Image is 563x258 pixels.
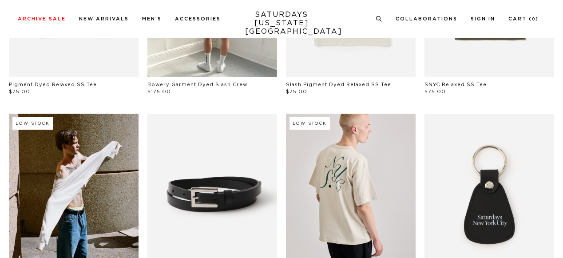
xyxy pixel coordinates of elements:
span: $75.00 [286,89,307,94]
small: 0 [532,17,535,21]
span: $75.00 [9,89,30,94]
a: Men's [142,16,162,21]
span: $75.00 [424,89,446,94]
a: Accessories [175,16,221,21]
a: Cart (0) [508,16,539,21]
span: $175.00 [147,89,171,94]
div: Low Stock [12,117,53,130]
a: Archive Sale [18,16,66,21]
a: SATURDAYS[US_STATE][GEOGRAPHIC_DATA] [245,11,318,36]
a: Bowery Garment Dyed Slash Crew [147,82,247,87]
a: Collaborations [396,16,457,21]
div: Low Stock [289,117,330,130]
a: SNYC Relaxed SS Tee [424,82,487,87]
a: New Arrivals [79,16,129,21]
a: Pigment Dyed Relaxed SS Tee [9,82,97,87]
a: Sign In [471,16,495,21]
a: Slash Pigment Dyed Relaxed SS Tee [286,82,391,87]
